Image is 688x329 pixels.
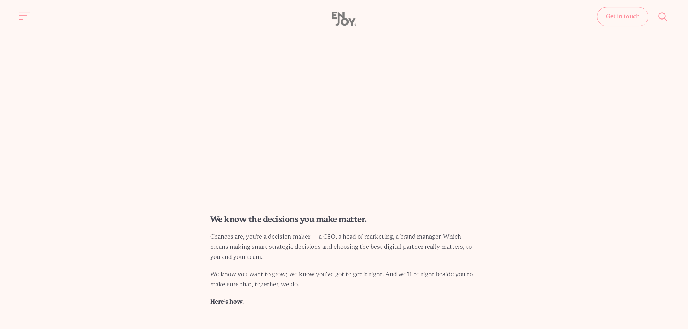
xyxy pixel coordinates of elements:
[597,12,648,31] a: Get in touch
[210,298,244,305] strong: Here’s how.
[655,14,671,29] button: Site search
[210,214,478,225] h2: We know the decisions you make matter.
[210,232,478,262] p: Chances are, you’re a decision-maker — a CEO, a head of marketing, a brand manager. Which means m...
[17,13,33,28] button: Site navigation
[210,269,478,290] p: We know you want to grow; we know you’ve got to get it right. And we’ll be right beside you to ma...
